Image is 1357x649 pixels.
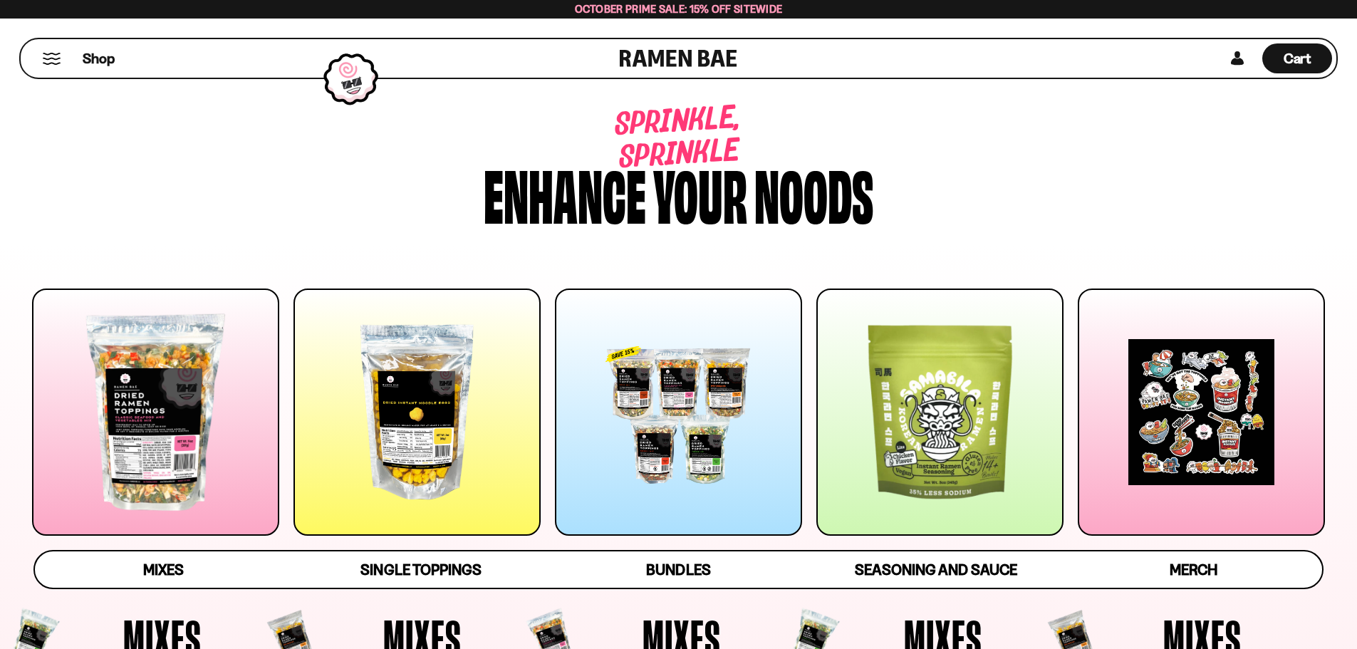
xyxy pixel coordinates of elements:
[42,53,61,65] button: Mobile Menu Trigger
[550,551,807,588] a: Bundles
[653,159,747,227] div: your
[360,561,481,578] span: Single Toppings
[754,159,873,227] div: noods
[484,159,646,227] div: Enhance
[1284,50,1311,67] span: Cart
[1262,39,1332,78] div: Cart
[292,551,549,588] a: Single Toppings
[143,561,184,578] span: Mixes
[1065,551,1322,588] a: Merch
[1170,561,1217,578] span: Merch
[646,561,710,578] span: Bundles
[807,551,1064,588] a: Seasoning and Sauce
[83,49,115,68] span: Shop
[855,561,1017,578] span: Seasoning and Sauce
[575,2,783,16] span: October Prime Sale: 15% off Sitewide
[83,43,115,73] a: Shop
[35,551,292,588] a: Mixes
